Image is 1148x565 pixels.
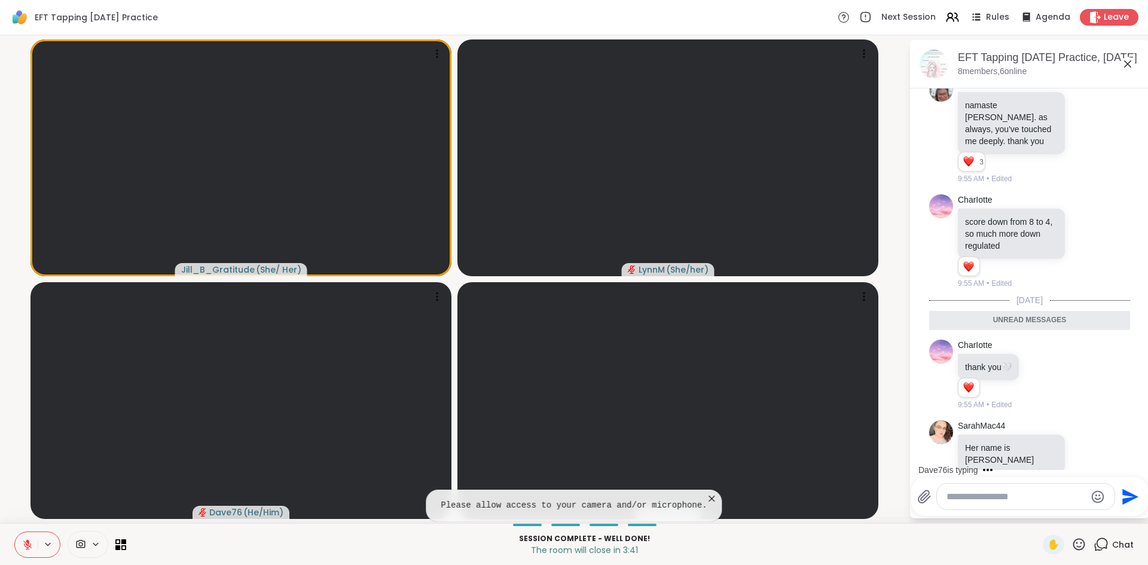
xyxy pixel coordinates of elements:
img: https://sharewell-space-live.sfo3.digitaloceanspaces.com/user-generated/3198844e-f0fa-4252-8e56-5... [929,78,953,102]
span: ✋ [1048,537,1060,552]
span: 3 [979,157,985,167]
span: audio-muted [628,265,636,274]
button: Send [1115,483,1142,510]
span: Next Session [881,11,936,23]
span: ( He/Him ) [243,506,283,518]
span: 🤍 [1002,362,1012,372]
p: namaste [PERSON_NAME]. as always, you've touched me deeply. thank you [965,99,1058,147]
span: 9:55 AM [958,278,984,289]
span: Chat [1112,539,1134,551]
span: ( She/her ) [666,264,709,276]
p: The room will close in 3:41 [133,544,1036,556]
img: https://sharewell-space-live.sfo3.digitaloceanspaces.com/user-generated/fd58755a-3f77-49e7-8929-f... [929,194,953,218]
span: 9:55 AM [958,173,984,184]
button: Reactions: love [962,383,975,393]
p: score down from 8 to 4, so much more down regulated [965,216,1058,252]
span: Jill_B_Gratitude [181,264,255,276]
span: • [987,278,989,289]
img: EFT Tapping Tuesday Practice, Oct 07 [920,50,948,78]
a: CharIotte [958,340,993,352]
span: Dave76 [209,506,242,518]
div: EFT Tapping [DATE] Practice, [DATE] [958,50,1140,65]
span: Edited [991,278,1012,289]
span: • [987,399,989,410]
pre: Please allow access to your camera and/or microphone. [441,500,707,512]
div: Dave76 is typing [918,464,978,476]
span: Leave [1104,11,1129,23]
span: Edited [991,173,1012,184]
p: Her name is [PERSON_NAME] [965,442,1058,466]
button: Emoji picker [1091,490,1105,504]
button: Reactions: love [962,262,975,271]
span: 9:55 AM [958,399,984,410]
img: https://sharewell-space-live.sfo3.digitaloceanspaces.com/user-generated/22decd3f-d009-40bb-83eb-6... [929,420,953,444]
span: Agenda [1036,11,1070,23]
p: Session Complete - well done! [133,533,1036,544]
img: https://sharewell-space-live.sfo3.digitaloceanspaces.com/user-generated/fd58755a-3f77-49e7-8929-f... [929,340,953,364]
span: LynnM [639,264,665,276]
span: Edited [991,399,1012,410]
div: Reaction list [958,152,979,172]
div: Unread messages [929,311,1130,330]
span: ( She/ Her ) [256,264,301,276]
a: SarahMac44 [958,420,1005,432]
p: 8 members, 6 online [958,66,1027,78]
div: Reaction list [958,257,979,276]
img: ShareWell Logomark [10,7,30,28]
div: Reaction list [958,378,979,398]
span: [DATE] [1009,294,1050,306]
span: audio-muted [199,508,207,517]
span: Rules [986,11,1009,23]
textarea: Type your message [947,491,1086,503]
span: • [987,173,989,184]
p: thank you [965,361,1012,373]
a: CharIotte [958,194,993,206]
button: Reactions: love [962,157,975,167]
span: EFT Tapping [DATE] Practice [35,11,158,23]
